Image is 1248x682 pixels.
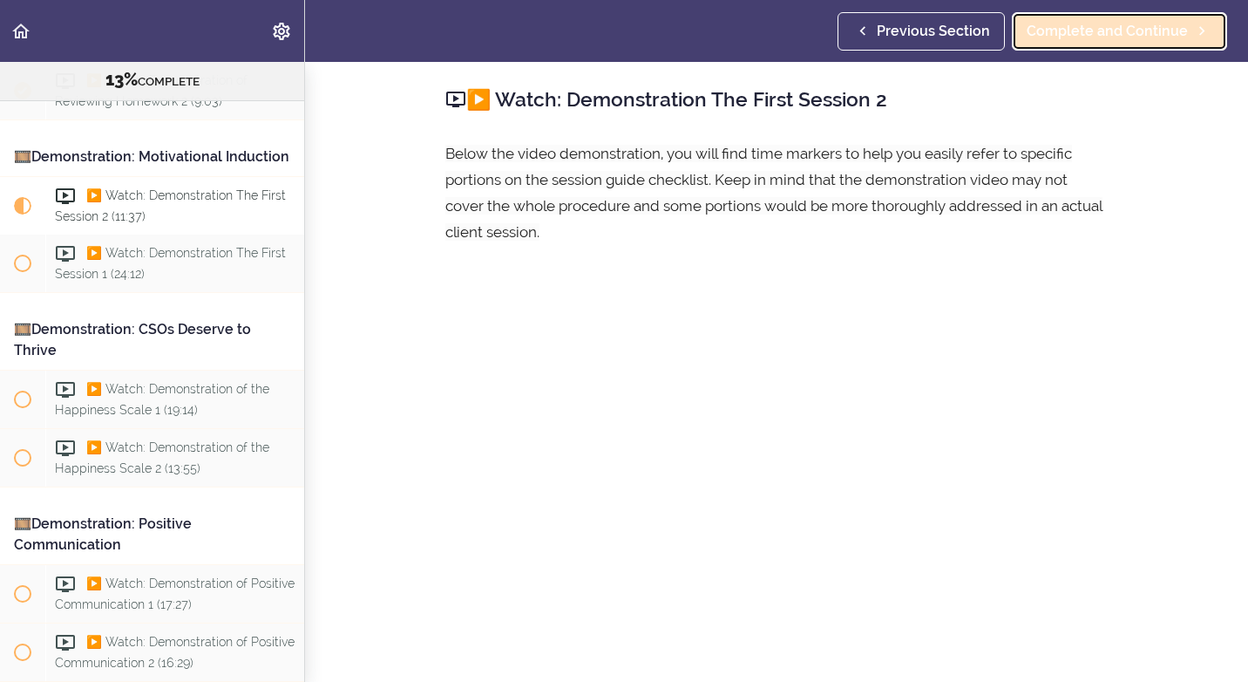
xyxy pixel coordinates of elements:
div: COMPLETE [22,69,282,92]
h2: ▶️ Watch: Demonstration The First Session 2 [445,85,1108,114]
span: ▶️ Watch: Demonstration of Positive Communication 1 (17:27) [55,576,295,610]
span: ▶️ Watch: Demonstration of Reviewing Homework 2 (9:03) [55,73,248,107]
span: Complete and Continue [1027,21,1188,42]
a: Complete and Continue [1012,12,1227,51]
span: ▶️ Watch: Demonstration of Positive Communication 2 (16:29) [55,635,295,669]
a: Previous Section [838,12,1005,51]
span: ▶️ Watch: Demonstration of the Happiness Scale 1 (19:14) [55,382,269,416]
span: ▶️ Watch: Demonstration The First Session 1 (24:12) [55,246,286,280]
span: 13% [105,69,138,90]
span: Below the video demonstration, you will find time markers to help you easily refer to specific po... [445,145,1102,241]
iframe: Video Player [445,290,1108,664]
span: ▶️ Watch: Demonstration The First Session 2 (11:37) [55,188,286,222]
svg: Back to course curriculum [10,21,31,42]
span: Previous Section [877,21,990,42]
svg: Settings Menu [271,21,292,42]
span: ▶️ Watch: Demonstration of the Happiness Scale 2 (13:55) [55,440,269,474]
